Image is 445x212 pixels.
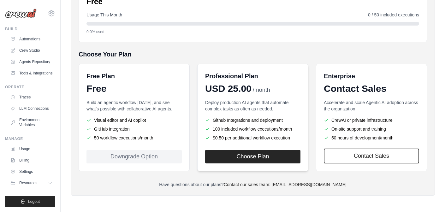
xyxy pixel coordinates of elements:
a: Contact our sales team: [EMAIL_ADDRESS][DOMAIN_NAME] [224,182,347,187]
div: Operate [5,85,55,90]
span: Usage This Month [86,12,122,18]
li: Github Integrations and deployment [205,117,300,123]
a: Settings [8,167,55,177]
a: Environment Variables [8,115,55,130]
li: 50 workflow executions/month [86,135,182,141]
h5: Choose Your Plan [79,50,427,59]
a: Agents Repository [8,57,55,67]
li: 100 included workflow executions/month [205,126,300,132]
span: /month [253,86,270,94]
div: Build [5,26,55,32]
a: Contact Sales [324,149,419,163]
a: Usage [8,144,55,154]
li: 50 hours of development/month [324,135,419,141]
div: Free [86,83,182,94]
span: Resources [19,180,37,185]
p: Have questions about our plans? [79,181,427,188]
li: GitHub integration [86,126,182,132]
li: $0.50 per additional workflow execution [205,135,300,141]
h6: Enterprise [324,72,419,80]
li: On-site support and training [324,126,419,132]
span: USD 25.00 [205,83,252,94]
a: Crew Studio [8,45,55,56]
button: Resources [8,178,55,188]
a: Tools & Integrations [8,68,55,78]
a: Automations [8,34,55,44]
button: Logout [5,196,55,207]
a: Traces [8,92,55,102]
li: CrewAI or private infrastructure [324,117,419,123]
span: 0 / 50 included executions [368,12,419,18]
div: Manage [5,136,55,141]
p: Build an agentic workflow [DATE], and see what's possible with collaborative AI agents. [86,99,182,112]
p: Deploy production AI agents that automate complex tasks as often as needed. [205,99,300,112]
li: Visual editor and AI copilot [86,117,182,123]
img: Logo [5,9,37,18]
div: Downgrade Option [86,150,182,163]
button: Choose Plan [205,150,300,163]
span: 0.0% used [86,29,104,34]
h6: Free Plan [86,72,115,80]
p: Accelerate and scale Agentic AI adoption across the organization. [324,99,419,112]
a: LLM Connections [8,103,55,114]
a: Billing [8,155,55,165]
h6: Professional Plan [205,72,258,80]
div: Contact Sales [324,83,419,94]
span: Logout [28,199,40,204]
